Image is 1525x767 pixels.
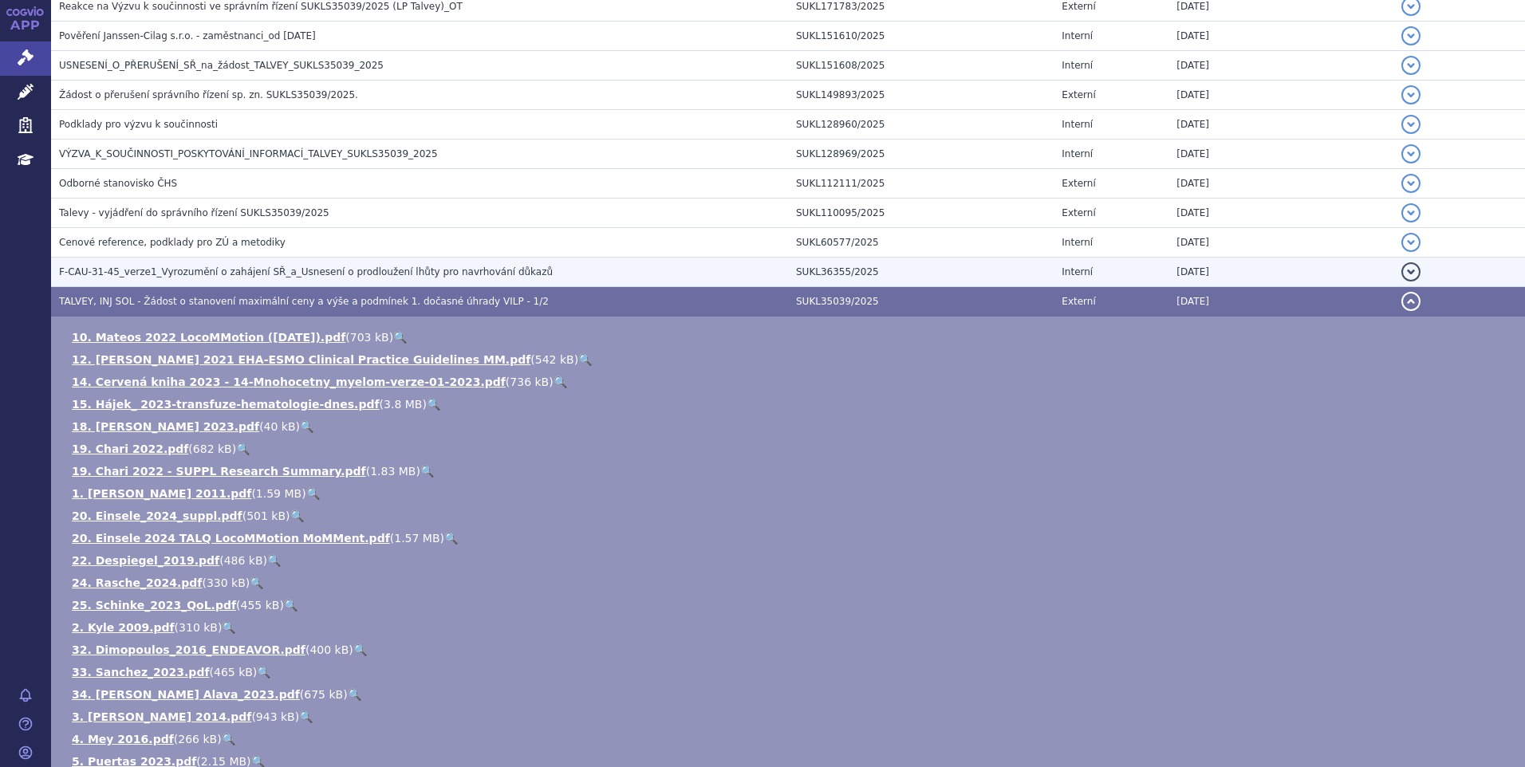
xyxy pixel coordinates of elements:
[1062,237,1093,248] span: Interní
[178,733,217,745] span: 266 kB
[224,554,263,567] span: 486 kB
[1168,22,1393,51] td: [DATE]
[264,420,296,433] span: 40 kB
[1401,115,1421,134] button: detail
[1062,89,1095,100] span: Externí
[59,119,218,130] span: Podklady pro výzvu k součinnosti
[1062,119,1093,130] span: Interní
[1168,228,1393,258] td: [DATE]
[72,553,1509,568] li: ( )
[420,465,434,478] a: 🔍
[193,442,232,455] span: 682 kB
[222,621,235,634] a: 🔍
[300,420,313,433] a: 🔍
[304,688,343,701] span: 675 kB
[72,465,366,478] a: 19. Chari 2022 - SUPPL Research Summary.pdf
[72,621,175,634] a: 2. Kyle 2009.pdf
[350,331,389,344] span: 703 kB
[1401,292,1421,311] button: detail
[1168,140,1393,169] td: [DATE]
[72,576,202,589] a: 24. Rasche_2024.pdf
[72,486,1509,501] li: ( )
[788,51,1054,81] td: SUKL151608/2025
[1062,266,1093,277] span: Interní
[393,331,407,344] a: 🔍
[788,199,1054,228] td: SUKL110095/2025
[306,487,320,500] a: 🔍
[72,419,1509,435] li: ( )
[59,89,358,100] span: Žádost o přerušení správního řízení sp. zn. SUKLS35039/2025.
[788,169,1054,199] td: SUKL112111/2025
[256,487,301,500] span: 1.59 MB
[72,575,1509,591] li: ( )
[72,463,1509,479] li: ( )
[72,487,251,500] a: 1. [PERSON_NAME] 2011.pdf
[309,643,349,656] span: 400 kB
[179,621,218,634] span: 310 kB
[284,599,298,612] a: 🔍
[59,178,177,189] span: Odborné stanovisko ČHS
[72,664,1509,680] li: ( )
[72,619,1509,635] li: ( )
[59,207,329,218] span: Talevy - vyjádření do správního řízení SUKLS35039/2025
[1401,203,1421,222] button: detail
[236,442,250,455] a: 🔍
[1168,51,1393,81] td: [DATE]
[59,237,286,248] span: Cenové reference, podklady pro ZÚ a metodiky
[72,709,1509,725] li: ( )
[1401,233,1421,252] button: detail
[444,532,458,545] a: 🔍
[72,554,219,567] a: 22. Despiegel_2019.pdf
[72,530,1509,546] li: ( )
[72,710,251,723] a: 3. [PERSON_NAME] 2014.pdf
[554,376,567,388] a: 🔍
[72,352,1509,368] li: ( )
[72,420,259,433] a: 18. [PERSON_NAME] 2023.pdf
[370,465,416,478] span: 1.83 MB
[72,509,242,522] a: 20. Einsele_2024_suppl.pdf
[384,398,422,411] span: 3.8 MB
[72,329,1509,345] li: ( )
[246,509,286,522] span: 501 kB
[788,110,1054,140] td: SUKL128960/2025
[72,353,530,366] a: 12. [PERSON_NAME] 2021 EHA-ESMO Clinical Practice Guidelines MM.pdf
[1062,1,1095,12] span: Externí
[1168,110,1393,140] td: [DATE]
[1062,148,1093,159] span: Interní
[59,30,316,41] span: Pověření Janssen-Cilag s.r.o. - zaměstnanci_od 03.03.2025
[788,287,1054,317] td: SUKL35039/2025
[353,643,367,656] a: 🔍
[72,441,1509,457] li: ( )
[1401,144,1421,163] button: detail
[72,398,380,411] a: 15. Hájek_ 2023-transfuze-hematologie-dnes.pdf
[1168,169,1393,199] td: [DATE]
[59,266,553,277] span: F-CAU-31-45_verze1_Vyrozumění o zahájení SŘ_a_Usnesení o prodloužení lhůty pro navrhování důkazů
[1062,178,1095,189] span: Externí
[72,643,305,656] a: 32. Dimopoulos_2016_ENDEAVOR.pdf
[256,710,295,723] span: 943 kB
[299,710,313,723] a: 🔍
[1062,30,1093,41] span: Interní
[59,60,384,71] span: USNESENÍ_O_PŘERUŠENÍ_SŘ_na_žádost_TALVEY_SUKLS35039_2025
[1401,26,1421,45] button: detail
[214,666,253,678] span: 465 kB
[427,398,440,411] a: 🔍
[222,733,235,745] a: 🔍
[1062,60,1093,71] span: Interní
[72,376,506,388] a: 14. Cervená kniha 2023 - 14-Mnohocetny_myelom-verze-01-2023.pdf
[1401,262,1421,281] button: detail
[535,353,574,366] span: 542 kB
[72,688,300,701] a: 34. [PERSON_NAME] Alava_2023.pdf
[290,509,304,522] a: 🔍
[1062,296,1095,307] span: Externí
[1168,258,1393,287] td: [DATE]
[250,576,263,589] a: 🔍
[348,688,361,701] a: 🔍
[72,642,1509,658] li: ( )
[788,258,1054,287] td: SUKL36355/2025
[59,1,463,12] span: Reakce na Výzvu k součinnosti ve správním řízení SUKLS35039/2025 (LP Talvey)_OT
[1401,56,1421,75] button: detail
[1168,199,1393,228] td: [DATE]
[1168,81,1393,110] td: [DATE]
[394,532,439,545] span: 1.57 MB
